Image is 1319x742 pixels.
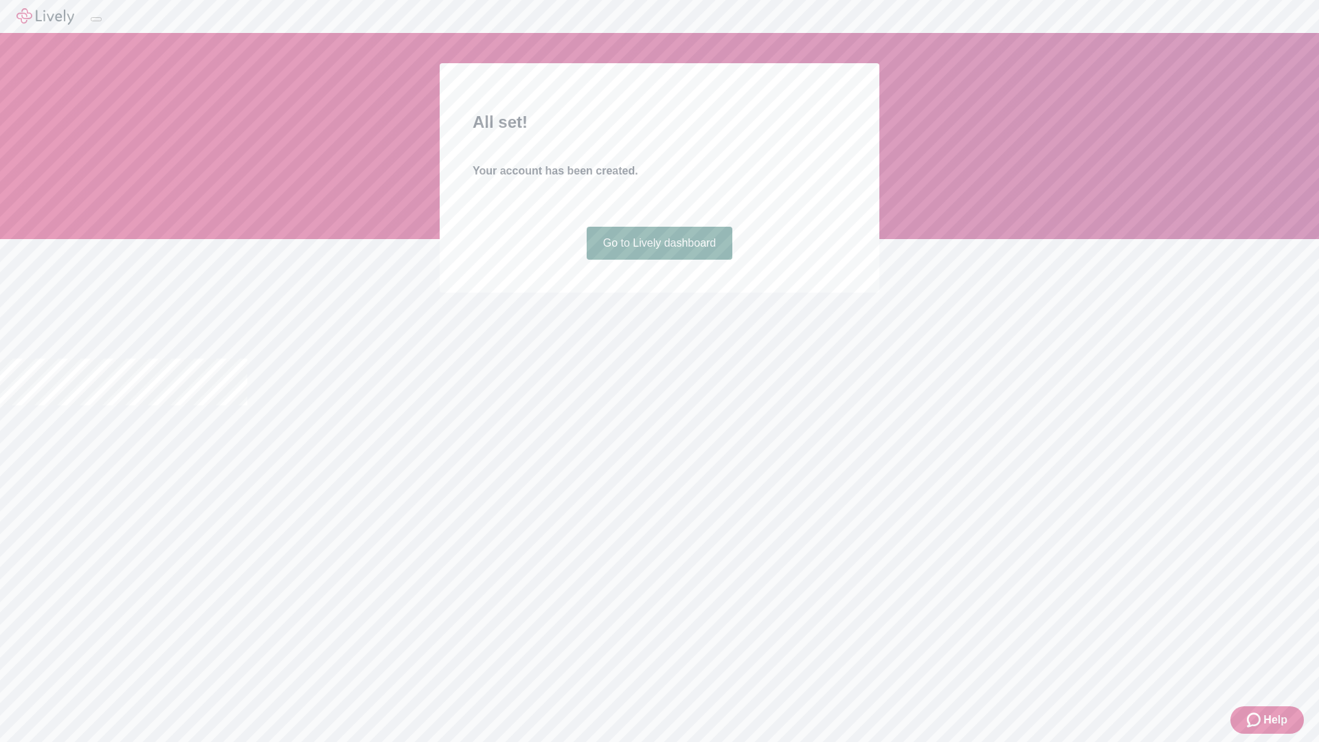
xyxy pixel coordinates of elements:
[473,163,846,179] h4: Your account has been created.
[1230,706,1304,734] button: Zendesk support iconHelp
[473,110,846,135] h2: All set!
[91,17,102,21] button: Log out
[587,227,733,260] a: Go to Lively dashboard
[1247,712,1263,728] svg: Zendesk support icon
[1263,712,1287,728] span: Help
[16,8,74,25] img: Lively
